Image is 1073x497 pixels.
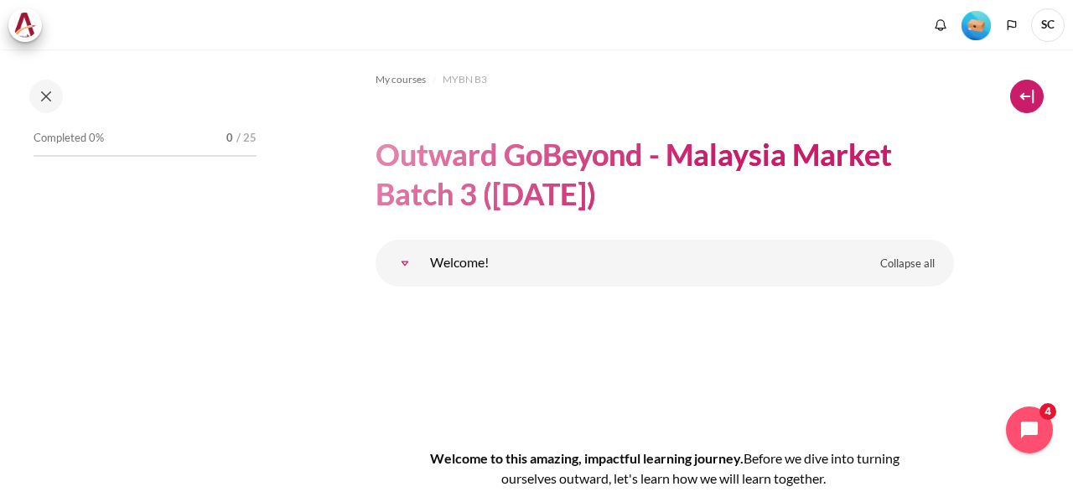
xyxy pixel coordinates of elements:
div: Level #1 [962,9,991,40]
img: Level #1 [962,11,991,40]
a: MYBN B3 [443,70,487,90]
h4: Welcome to this amazing, impactful learning journey. [429,448,900,489]
a: Level #1 [955,9,998,40]
span: My courses [376,72,426,87]
a: User menu [1031,8,1065,42]
a: Welcome! [388,246,422,280]
a: Collapse all [868,250,947,278]
span: Completed 0% [34,130,104,147]
nav: Navigation bar [376,66,954,93]
span: SC [1031,8,1065,42]
span: MYBN B3 [443,72,487,87]
span: Collapse all [880,256,935,272]
button: Languages [999,13,1024,38]
a: My courses [376,70,426,90]
span: / 25 [236,130,257,147]
span: 0 [226,130,233,147]
span: B [744,450,752,466]
img: Architeck [13,13,37,38]
a: Architeck Architeck [8,8,50,42]
span: efore we dive into turning ourselves outward, let's learn how we will learn together. [501,450,899,486]
div: Show notification window with no new notifications [928,13,953,38]
h1: Outward GoBeyond - Malaysia Market Batch 3 ([DATE]) [376,135,954,214]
